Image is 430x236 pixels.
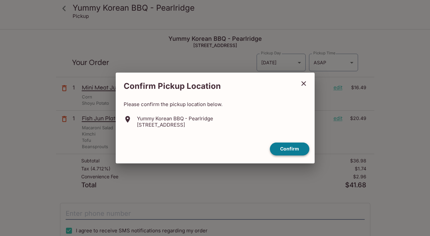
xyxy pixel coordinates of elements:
h2: Confirm Pickup Location [116,78,295,94]
p: Yummy Korean BBQ - Pearlridge [137,115,213,122]
button: close [295,75,312,92]
p: Please confirm the pickup location below. [124,101,307,107]
p: [STREET_ADDRESS] [137,122,213,128]
button: confirm [270,143,309,155]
